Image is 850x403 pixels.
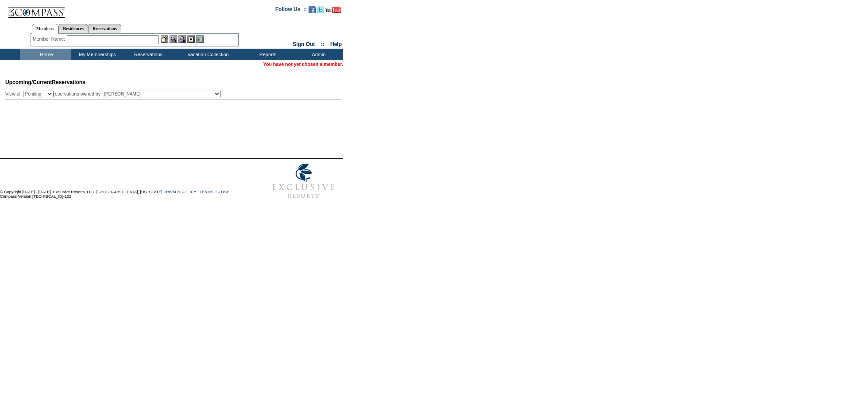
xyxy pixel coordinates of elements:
[32,24,59,34] a: Members
[321,41,325,47] span: ::
[309,6,316,13] img: Become our fan on Facebook
[275,5,307,16] td: Follow Us ::
[178,35,186,43] img: Impersonate
[325,9,341,14] a: Subscribe to our YouTube Channel
[170,35,177,43] img: View
[309,9,316,14] a: Become our fan on Facebook
[5,91,225,97] div: View all: reservations owned by:
[317,6,324,13] img: Follow us on Twitter
[20,49,71,60] td: Home
[263,61,343,67] span: You have not yet chosen a member.
[187,35,195,43] img: Reservations
[241,49,292,60] td: Reports
[122,49,173,60] td: Reservations
[293,41,315,47] a: Sign Out
[200,190,230,194] a: TERMS OF USE
[292,49,343,60] td: Admin
[196,35,204,43] img: b_calculator.gif
[71,49,122,60] td: My Memberships
[264,159,343,203] img: Exclusive Resorts
[88,24,121,33] a: Reservations
[5,79,52,85] span: Upcoming/Current
[58,24,88,33] a: Residences
[161,35,168,43] img: b_edit.gif
[330,41,342,47] a: Help
[163,190,196,194] a: PRIVACY POLICY
[325,7,341,13] img: Subscribe to our YouTube Channel
[5,79,85,85] span: Reservations
[173,49,241,60] td: Vacation Collection
[33,35,67,43] div: Member Name:
[317,9,324,14] a: Follow us on Twitter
